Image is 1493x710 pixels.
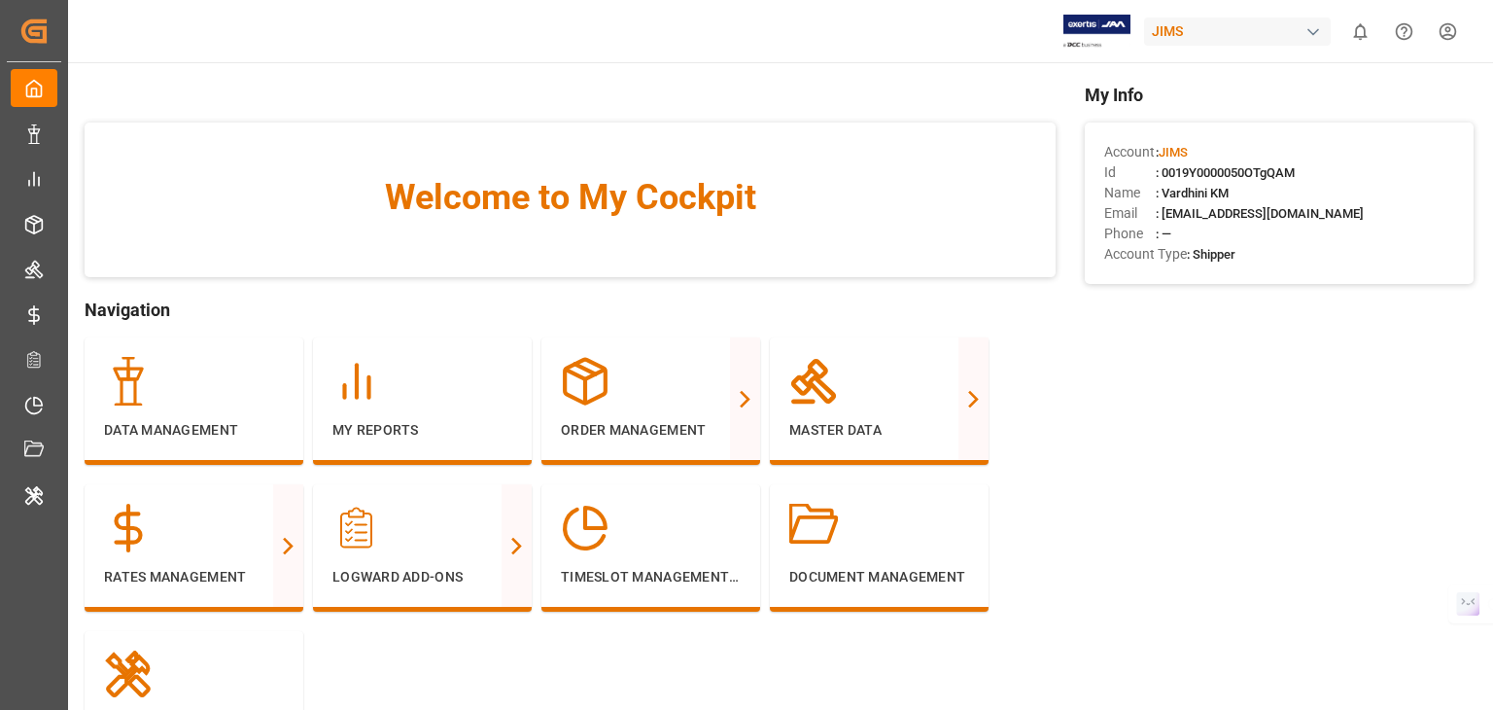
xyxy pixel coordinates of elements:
[104,420,284,441] p: Data Management
[85,297,1056,323] span: Navigation
[561,567,741,587] p: Timeslot Management V2
[123,171,1017,224] span: Welcome to My Cockpit
[1144,18,1331,46] div: JIMS
[1156,165,1295,180] span: : 0019Y0000050OTgQAM
[1063,15,1130,49] img: Exertis%20JAM%20-%20Email%20Logo.jpg_1722504956.jpg
[1156,206,1364,221] span: : [EMAIL_ADDRESS][DOMAIN_NAME]
[1104,162,1156,183] span: Id
[1382,10,1426,53] button: Help Center
[1104,142,1156,162] span: Account
[561,420,741,441] p: Order Management
[789,420,969,441] p: Master Data
[1104,203,1156,224] span: Email
[332,420,512,441] p: My Reports
[1104,183,1156,203] span: Name
[1156,227,1171,241] span: : —
[332,567,512,587] p: Logward Add-ons
[1085,82,1474,108] span: My Info
[1156,186,1229,200] span: : Vardhini KM
[1144,13,1338,50] button: JIMS
[1187,247,1235,262] span: : Shipper
[1104,224,1156,244] span: Phone
[104,567,284,587] p: Rates Management
[789,567,969,587] p: Document Management
[1159,145,1188,160] span: JIMS
[1104,244,1187,265] span: Account Type
[1338,10,1382,53] button: show 0 new notifications
[1156,145,1188,160] span: :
